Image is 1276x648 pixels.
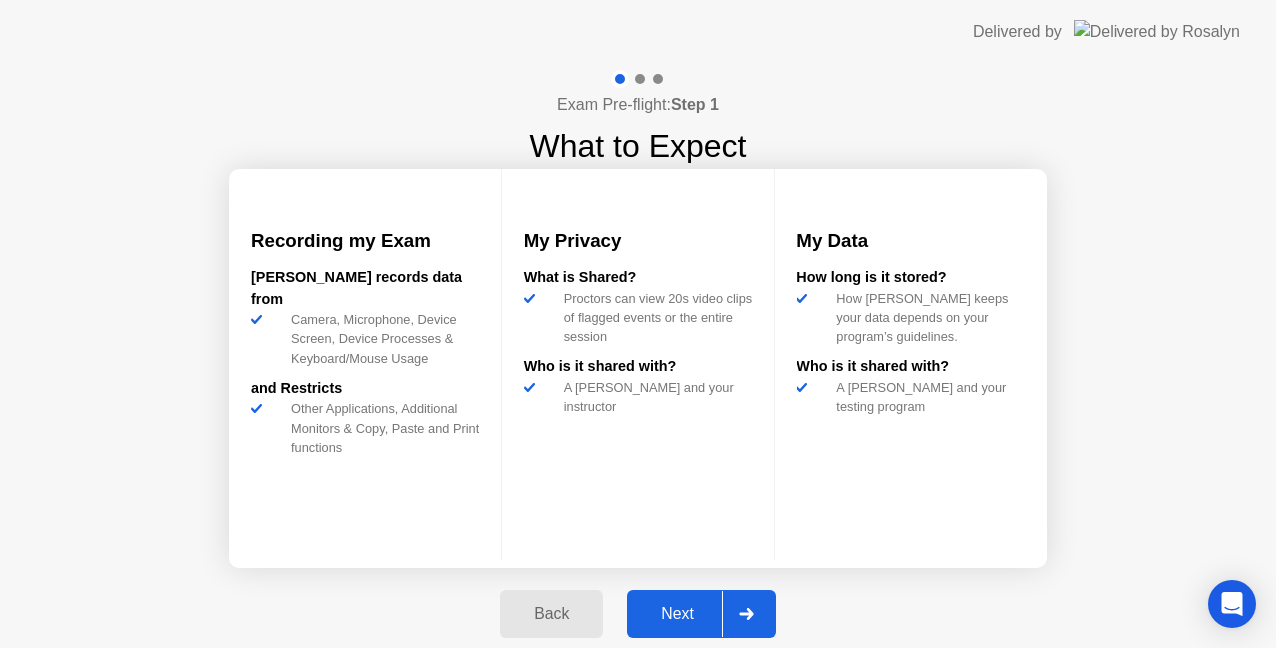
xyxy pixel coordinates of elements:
button: Next [627,590,776,638]
b: Step 1 [671,96,719,113]
h4: Exam Pre-flight: [557,93,719,117]
div: A [PERSON_NAME] and your instructor [556,378,753,416]
div: A [PERSON_NAME] and your testing program [828,378,1025,416]
div: How long is it stored? [797,267,1025,289]
div: Back [506,605,597,623]
div: Open Intercom Messenger [1208,580,1256,628]
div: [PERSON_NAME] records data from [251,267,479,310]
div: Who is it shared with? [524,356,753,378]
div: Other Applications, Additional Monitors & Copy, Paste and Print functions [283,399,479,457]
div: Camera, Microphone, Device Screen, Device Processes & Keyboard/Mouse Usage [283,310,479,368]
h1: What to Expect [530,122,747,169]
button: Back [500,590,603,638]
div: What is Shared? [524,267,753,289]
h3: My Data [797,227,1025,255]
div: Proctors can view 20s video clips of flagged events or the entire session [556,289,753,347]
div: How [PERSON_NAME] keeps your data depends on your program’s guidelines. [828,289,1025,347]
div: Next [633,605,722,623]
div: Who is it shared with? [797,356,1025,378]
img: Delivered by Rosalyn [1074,20,1240,43]
h3: My Privacy [524,227,753,255]
div: Delivered by [973,20,1062,44]
h3: Recording my Exam [251,227,479,255]
div: and Restricts [251,378,479,400]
